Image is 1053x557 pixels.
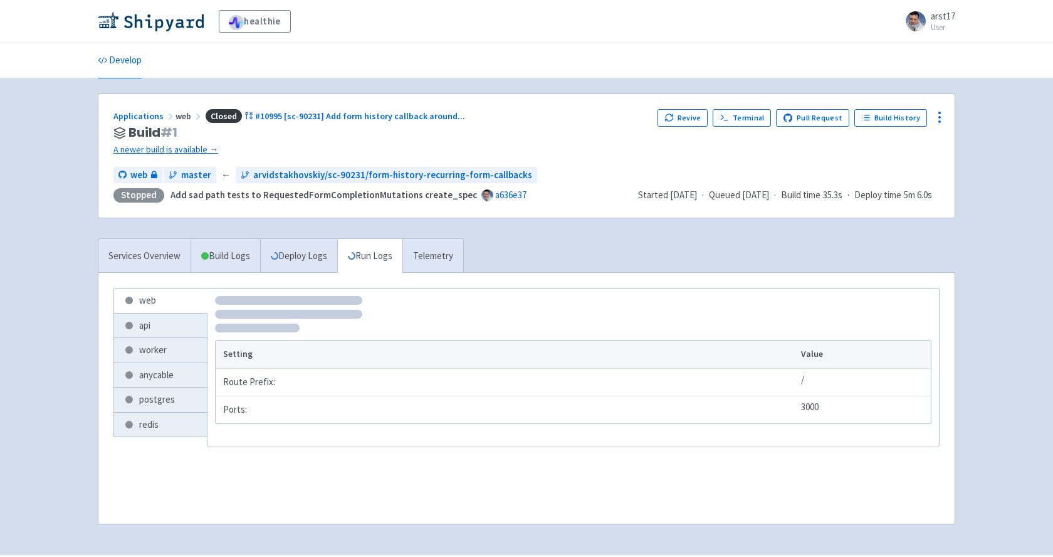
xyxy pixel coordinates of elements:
[113,188,164,203] div: Stopped
[164,167,216,184] a: master
[114,388,207,412] a: postgres
[221,168,231,183] span: ←
[160,124,177,141] span: # 1
[98,11,204,31] img: Shipyard logo
[130,168,147,183] span: web
[114,363,207,388] a: anycable
[191,239,260,273] a: Build Logs
[709,189,769,201] span: Queued
[219,10,291,33] a: healthie
[216,396,797,423] td: Ports:
[657,109,708,127] button: Revive
[98,43,142,78] a: Develop
[797,341,931,368] th: Value
[114,314,207,338] a: api
[823,188,842,203] span: 35.3s
[402,239,463,273] a: Telemetry
[638,189,697,201] span: Started
[854,109,927,127] a: Build History
[114,289,207,313] a: web
[776,109,849,127] a: Pull Request
[113,167,162,184] a: web
[638,188,940,203] div: · · ·
[495,189,526,201] a: a636e37
[181,168,211,183] span: master
[113,110,175,122] a: Applications
[931,10,955,22] span: arst17
[854,188,901,203] span: Deploy time
[128,125,177,140] span: Build
[114,413,207,437] a: redis
[255,110,465,122] span: #10995 [sc-90231] Add form history callback around ...
[931,23,955,31] small: User
[797,368,931,396] td: /
[253,168,532,183] span: arvidstakhovskiy/sc-90231/form-history-recurring-form-callbacks
[98,239,191,273] a: Services Overview
[216,341,797,368] th: Setting
[797,396,931,423] td: 3000
[175,110,203,122] span: web
[742,189,769,201] time: [DATE]
[713,109,771,127] a: Terminal
[236,167,537,184] a: arvidstakhovskiy/sc-90231/form-history-recurring-form-callbacks
[114,338,207,363] a: worker
[203,110,467,122] a: Closed#10995 [sc-90231] Add form history callback around...
[898,11,955,31] a: arst17 User
[260,239,337,273] a: Deploy Logs
[170,189,477,201] strong: Add sad path tests to RequestedFormCompletionMutations create_spec
[216,368,797,396] td: Route Prefix:
[206,109,242,124] span: Closed
[337,239,402,273] a: Run Logs
[113,142,647,157] a: A newer build is available →
[781,188,820,203] span: Build time
[904,188,932,203] span: 5m 6.0s
[670,189,697,201] time: [DATE]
